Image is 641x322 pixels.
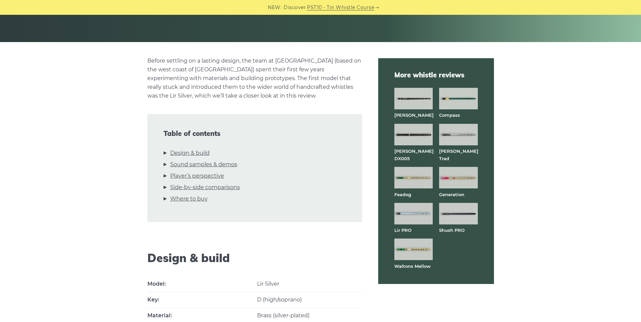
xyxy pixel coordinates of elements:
th: Lir Silver [257,276,362,292]
p: Before settling on a lasting design, the team at [GEOGRAPHIC_DATA] (based on the west coast of [G... [147,57,362,100]
a: [PERSON_NAME] DX005 [394,148,434,161]
a: Lir PRO [394,227,412,233]
img: Dixon DX005 tin whistle full front view [394,124,433,145]
a: Player’s perspective [170,172,224,180]
img: Dixon Trad tin whistle full front view [439,124,477,145]
span: Table of contents [164,130,346,138]
img: Waltons Mellow tin whistle full front view [394,239,433,260]
img: Generation brass tin whistle full front view [439,167,477,188]
a: Shush PRO [439,227,465,233]
strong: Key: [147,296,159,303]
a: [PERSON_NAME] [394,112,434,118]
span: More whistle reviews [394,70,478,80]
th: M [147,276,257,292]
a: Side-by-side comparisons [170,183,240,192]
a: Compass [439,112,460,118]
a: Where to buy [170,194,208,203]
img: Feadog brass tin whistle full front view [394,167,433,188]
a: [PERSON_NAME] Trad [439,148,478,161]
strong: Material: [147,312,172,319]
a: PST10 - Tin Whistle Course [307,4,374,11]
a: Generation [439,192,464,197]
a: Feadog [394,192,411,197]
h2: Design & build [147,251,362,265]
strong: odel: [152,281,166,287]
td: D (high/soprano) [257,292,362,308]
img: Shuh PRO tin whistle full front view [439,203,477,224]
img: Lir PRO aluminum tin whistle full front view [394,203,433,224]
a: Design & build [170,149,210,157]
span: Discover [284,4,306,11]
a: Sound samples & demos [170,160,237,169]
a: Waltons Mellow [394,263,431,269]
span: NEW: [268,4,282,11]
